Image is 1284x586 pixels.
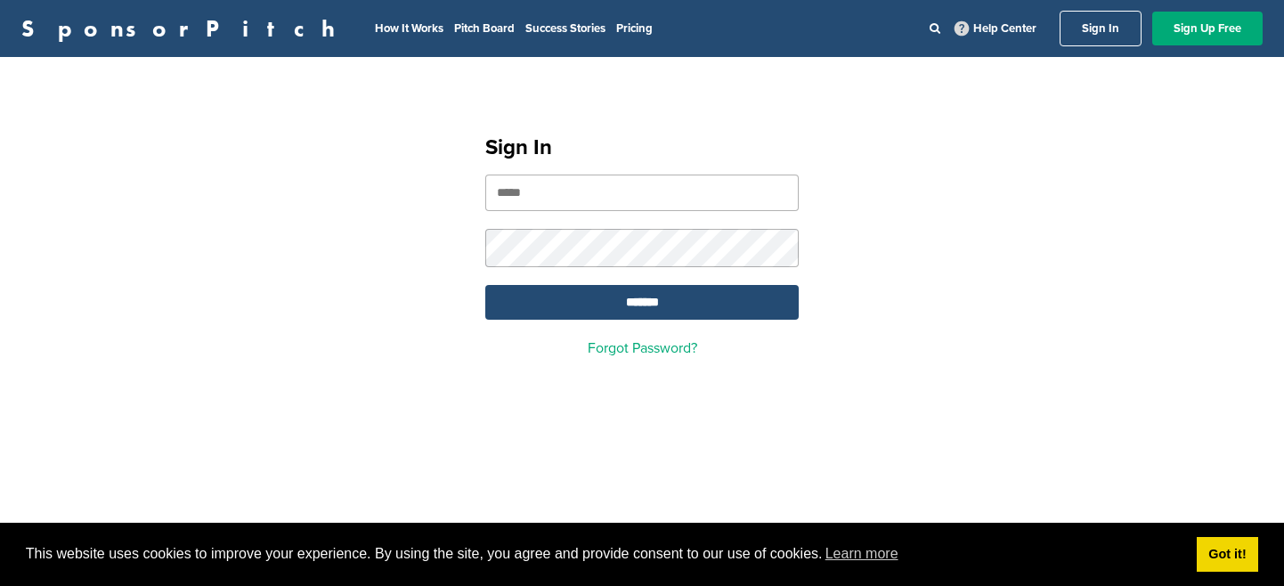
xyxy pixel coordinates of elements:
a: Success Stories [525,21,605,36]
a: dismiss cookie message [1197,537,1258,573]
a: SponsorPitch [21,17,346,40]
a: Sign In [1060,11,1142,46]
a: Forgot Password? [588,339,697,357]
span: This website uses cookies to improve your experience. By using the site, you agree and provide co... [26,541,1182,567]
a: Pricing [616,21,653,36]
a: learn more about cookies [823,541,901,567]
a: How It Works [375,21,443,36]
a: Sign Up Free [1152,12,1263,45]
a: Pitch Board [454,21,515,36]
h1: Sign In [485,132,799,164]
a: Help Center [951,18,1040,39]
